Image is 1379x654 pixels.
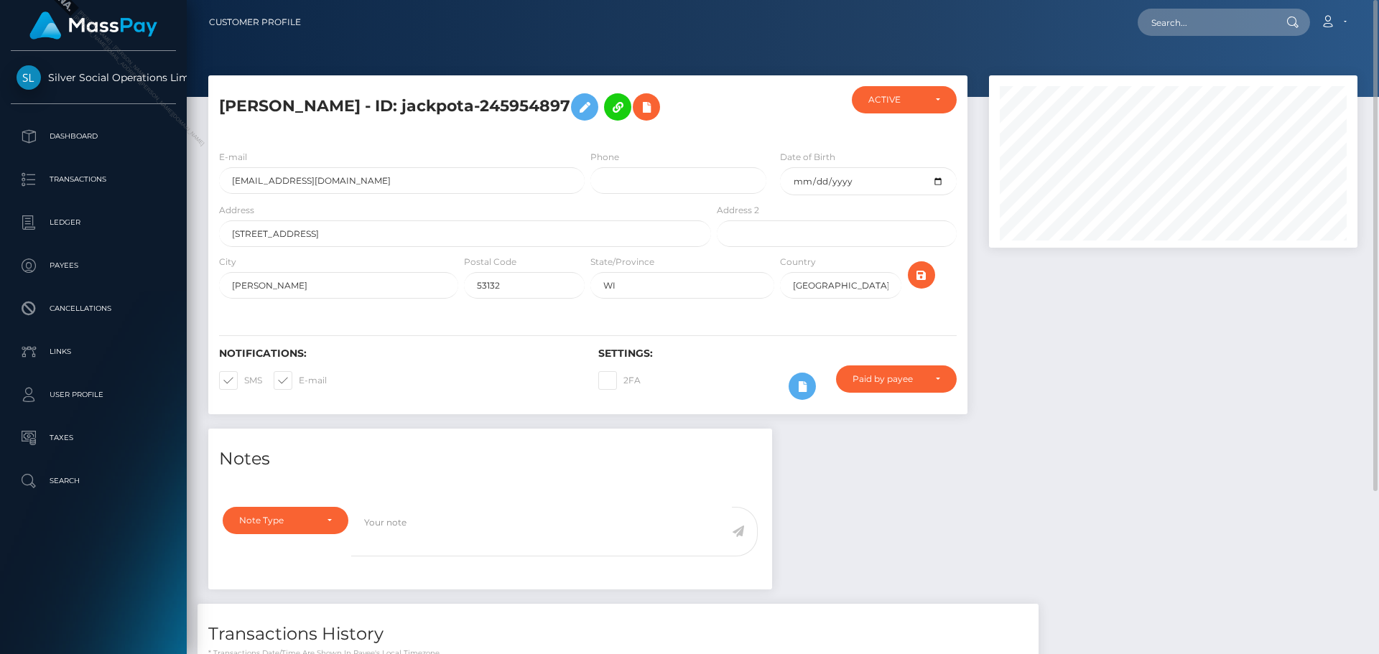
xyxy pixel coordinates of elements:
[780,256,816,268] label: Country
[11,162,176,197] a: Transactions
[17,255,170,276] p: Payees
[11,248,176,284] a: Payees
[853,373,924,385] div: Paid by payee
[208,622,1028,647] h4: Transactions History
[17,212,170,233] p: Ledger
[11,291,176,327] a: Cancellations
[11,334,176,370] a: Links
[17,384,170,406] p: User Profile
[11,205,176,240] a: Ledger
[598,371,641,390] label: 2FA
[17,169,170,190] p: Transactions
[11,118,176,154] a: Dashboard
[464,256,516,268] label: Postal Code
[598,347,956,360] h6: Settings:
[219,204,254,217] label: Address
[868,94,924,106] div: ACTIVE
[223,507,348,534] button: Note Type
[11,420,176,456] a: Taxes
[11,377,176,413] a: User Profile
[17,427,170,449] p: Taxes
[852,86,957,113] button: ACTIVE
[17,298,170,319] p: Cancellations
[590,256,654,268] label: State/Province
[1138,9,1273,36] input: Search...
[219,347,577,360] h6: Notifications:
[17,341,170,363] p: Links
[219,151,247,164] label: E-mail
[17,126,170,147] p: Dashboard
[11,463,176,499] a: Search
[274,371,327,390] label: E-mail
[219,256,236,268] label: City
[17,65,41,90] img: Silver Social Operations Limited
[11,71,176,84] span: Silver Social Operations Limited
[209,7,301,37] a: Customer Profile
[17,470,170,492] p: Search
[239,515,315,526] div: Note Type
[590,151,619,164] label: Phone
[219,86,703,128] h5: [PERSON_NAME] - ID: jackpota-245954897
[219,447,761,472] h4: Notes
[219,371,262,390] label: SMS
[717,204,759,217] label: Address 2
[29,11,157,39] img: MassPay Logo
[780,151,835,164] label: Date of Birth
[836,365,957,393] button: Paid by payee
